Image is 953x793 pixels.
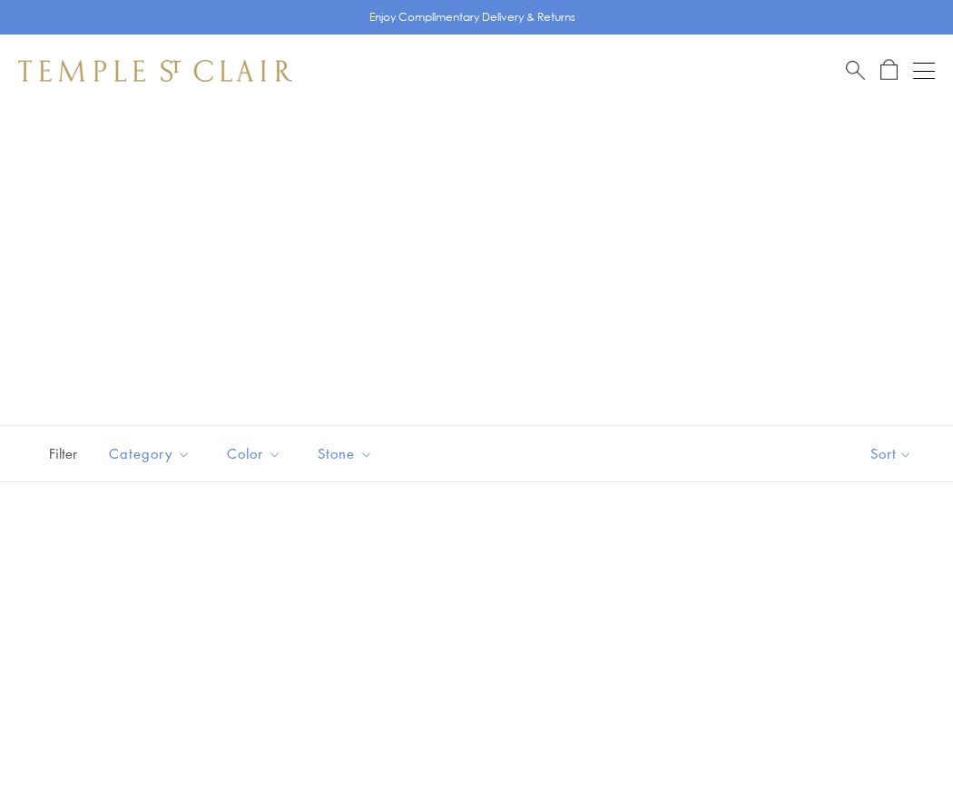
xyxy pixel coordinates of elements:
button: Show sort by [830,426,953,481]
a: Search [846,59,865,82]
img: Temple St. Clair [18,60,292,82]
button: Category [95,433,204,474]
button: Stone [304,433,387,474]
a: Open Shopping Bag [880,59,898,82]
button: Open navigation [913,60,935,82]
span: Stone [309,442,387,465]
span: Color [218,442,295,465]
span: Category [100,442,204,465]
button: Color [213,433,295,474]
p: Enjoy Complimentary Delivery & Returns [369,8,575,26]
